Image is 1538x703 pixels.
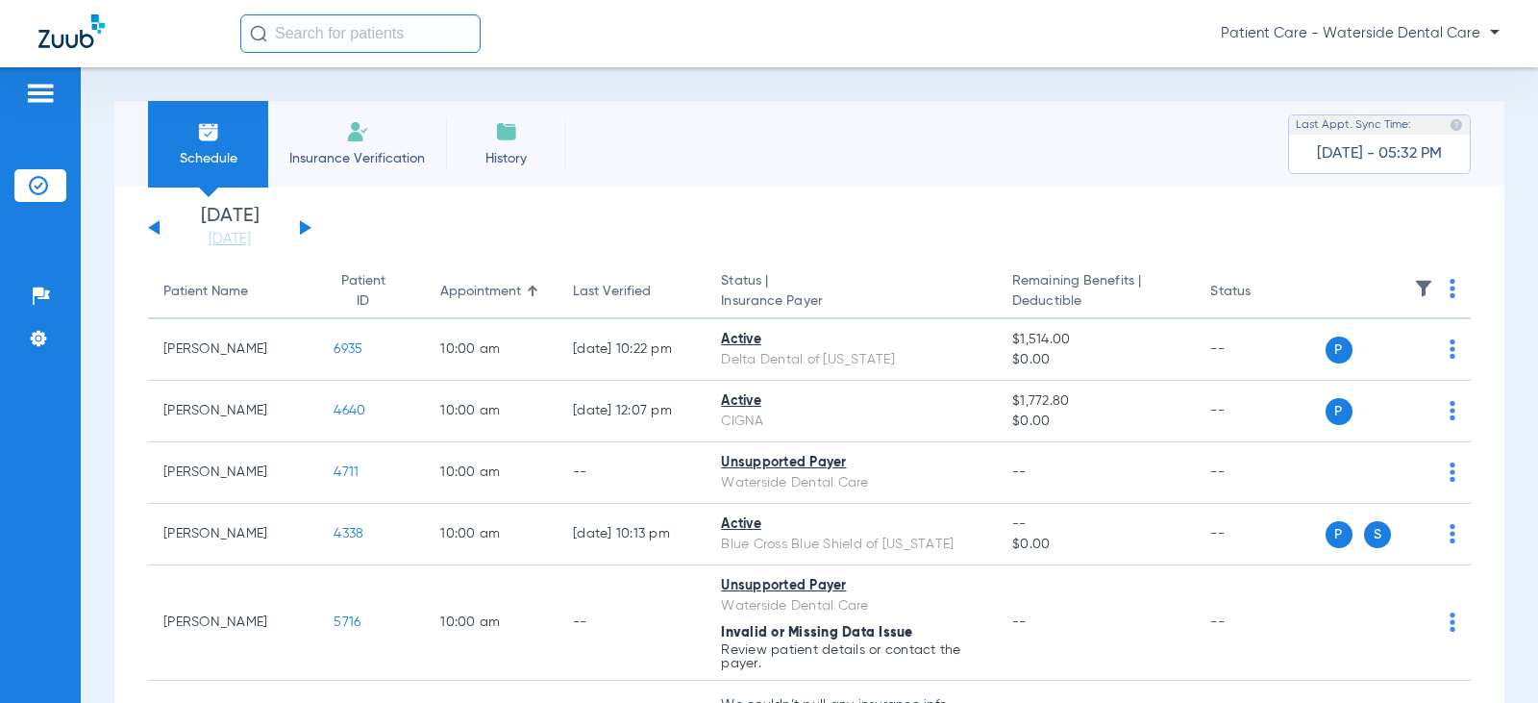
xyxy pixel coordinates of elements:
div: Delta Dental of [US_STATE] [721,350,981,370]
td: 10:00 AM [425,381,558,442]
th: Status [1195,265,1325,319]
td: [DATE] 10:13 PM [558,504,706,565]
div: Active [721,515,981,535]
a: [DATE] [172,230,287,249]
li: [DATE] [172,207,287,249]
span: Last Appt. Sync Time: [1296,115,1411,135]
img: group-dot-blue.svg [1450,524,1455,543]
td: -- [1195,565,1325,681]
div: Patient Name [163,282,248,302]
td: [PERSON_NAME] [148,381,318,442]
td: -- [1195,381,1325,442]
span: -- [1012,465,1027,479]
span: 5716 [334,615,360,629]
img: group-dot-blue.svg [1450,339,1455,359]
div: Unsupported Payer [721,576,981,596]
td: -- [1195,442,1325,504]
td: 10:00 AM [425,565,558,681]
img: group-dot-blue.svg [1450,401,1455,420]
td: -- [1195,319,1325,381]
span: $0.00 [1012,412,1179,432]
span: -- [1012,615,1027,629]
span: 4711 [334,465,359,479]
span: P [1326,521,1352,548]
div: Patient Name [163,282,303,302]
img: group-dot-blue.svg [1450,463,1455,482]
td: 10:00 AM [425,504,558,565]
img: Search Icon [250,25,267,42]
span: 4338 [334,527,363,540]
img: hamburger-icon [25,82,56,105]
td: -- [558,442,706,504]
span: [DATE] - 05:32 PM [1317,144,1442,163]
span: P [1326,337,1352,364]
img: History [495,120,518,143]
span: Schedule [162,149,254,168]
td: [PERSON_NAME] [148,442,318,504]
div: Waterside Dental Care [721,473,981,493]
div: Last Verified [573,282,690,302]
td: 10:00 AM [425,442,558,504]
div: Patient ID [334,271,409,312]
span: Insurance Payer [721,291,981,312]
div: Appointment [440,282,542,302]
div: Active [721,391,981,412]
div: Patient ID [334,271,392,312]
td: [PERSON_NAME] [148,319,318,381]
span: $1,514.00 [1012,330,1179,350]
span: Deductible [1012,291,1179,312]
th: Status | [706,265,997,319]
td: -- [1195,504,1325,565]
div: Active [721,330,981,350]
div: CIGNA [721,412,981,432]
div: Appointment [440,282,521,302]
img: Zuub Logo [38,14,105,48]
span: $0.00 [1012,350,1179,370]
span: $0.00 [1012,535,1179,555]
span: $1,772.80 [1012,391,1179,412]
th: Remaining Benefits | [997,265,1195,319]
td: -- [558,565,706,681]
div: Last Verified [573,282,651,302]
td: [DATE] 12:07 PM [558,381,706,442]
p: Review patient details or contact the payer. [721,643,981,670]
div: Unsupported Payer [721,453,981,473]
span: History [460,149,552,168]
img: group-dot-blue.svg [1450,279,1455,298]
span: 6935 [334,342,362,356]
td: [DATE] 10:22 PM [558,319,706,381]
img: filter.svg [1414,279,1433,298]
td: [PERSON_NAME] [148,565,318,681]
span: -- [1012,515,1179,535]
td: [PERSON_NAME] [148,504,318,565]
input: Search for patients [240,14,481,53]
div: Blue Cross Blue Shield of [US_STATE] [721,535,981,555]
span: Patient Care - Waterside Dental Care [1221,24,1500,43]
img: last sync help info [1450,118,1463,132]
div: Waterside Dental Care [721,596,981,616]
img: Manual Insurance Verification [346,120,369,143]
img: Schedule [197,120,220,143]
span: 4640 [334,404,365,417]
span: Invalid or Missing Data Issue [721,626,912,640]
span: P [1326,398,1352,425]
span: S [1364,521,1391,548]
td: 10:00 AM [425,319,558,381]
img: group-dot-blue.svg [1450,613,1455,632]
span: Insurance Verification [283,149,432,168]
